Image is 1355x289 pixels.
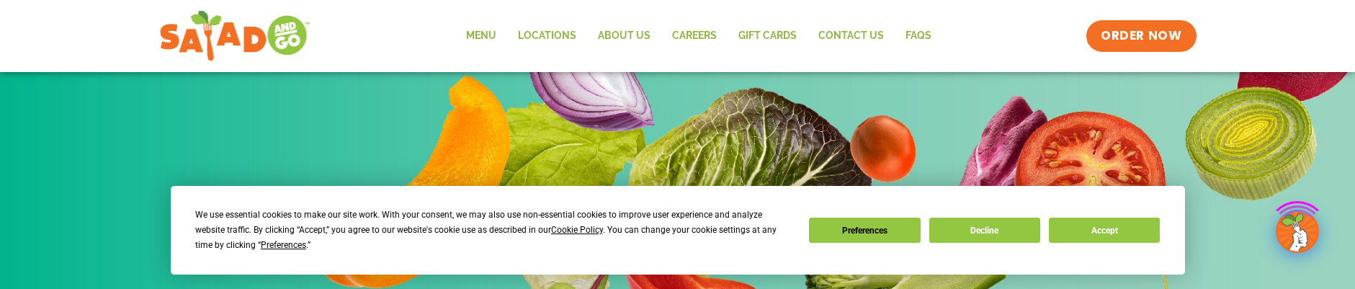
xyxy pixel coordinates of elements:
span: ORDER NOW [1101,27,1181,45]
span: Preferences [261,240,306,250]
div: We use essential cookies to make our site work. With your consent, we may also use non-essential ... [195,208,792,253]
div: Cookie Consent Prompt [171,186,1185,275]
img: new-SAG-logo-768×292 [159,7,311,65]
a: Careers [661,19,728,53]
nav: Menu [455,19,942,53]
span: Cookie Policy [551,225,603,235]
a: Contact Us [808,19,895,53]
a: FAQs [895,19,942,53]
a: GIFT CARDS [728,19,808,53]
h1: Closure FAQs [480,209,875,284]
button: Decline [929,218,1040,243]
a: Locations [507,19,587,53]
a: ORDER NOW [1086,20,1196,52]
button: Preferences [809,218,920,243]
button: Accept [1049,218,1160,243]
a: Menu [455,19,507,53]
a: About Us [587,19,661,53]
